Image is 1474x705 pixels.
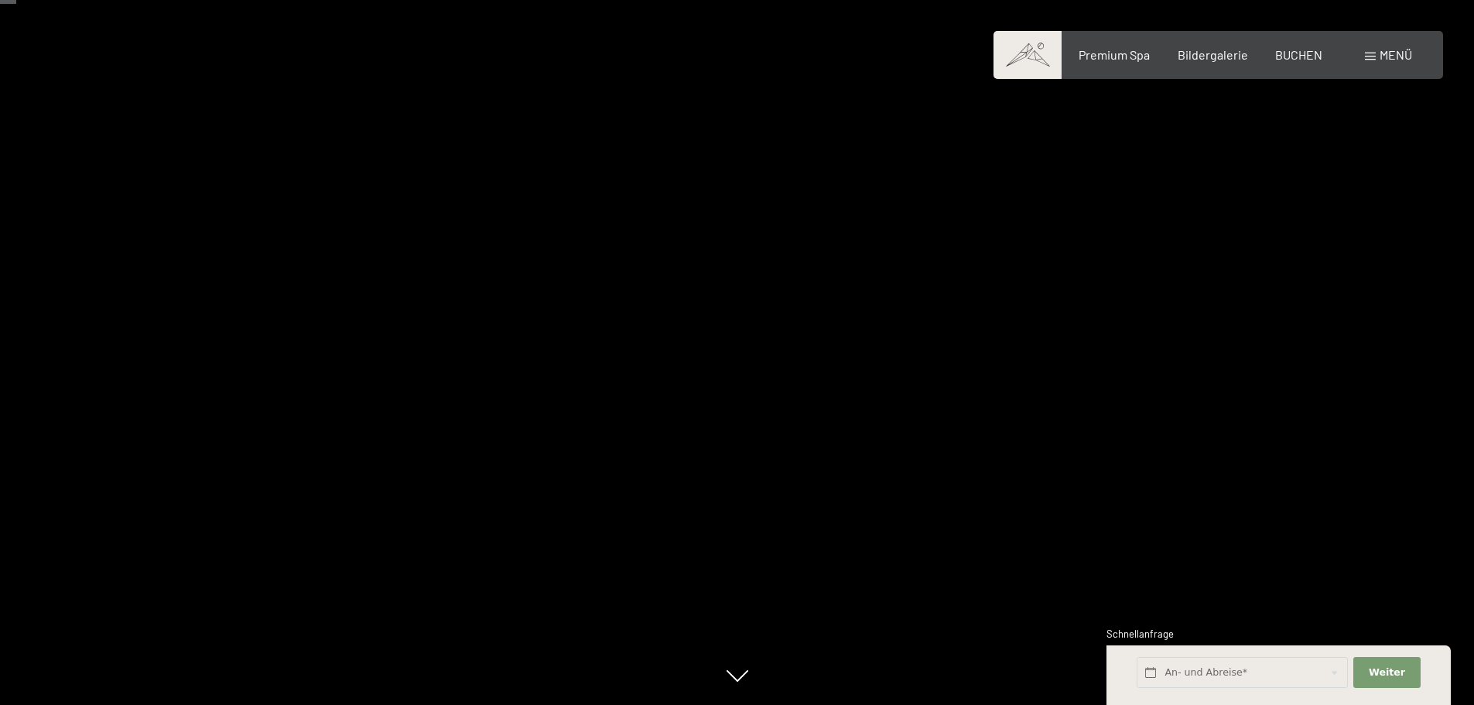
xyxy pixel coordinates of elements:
span: Menü [1380,47,1412,62]
a: Bildergalerie [1178,47,1248,62]
button: Weiter [1353,657,1420,689]
span: Schnellanfrage [1106,628,1174,640]
span: Weiter [1369,666,1405,679]
a: BUCHEN [1275,47,1322,62]
a: Premium Spa [1079,47,1150,62]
